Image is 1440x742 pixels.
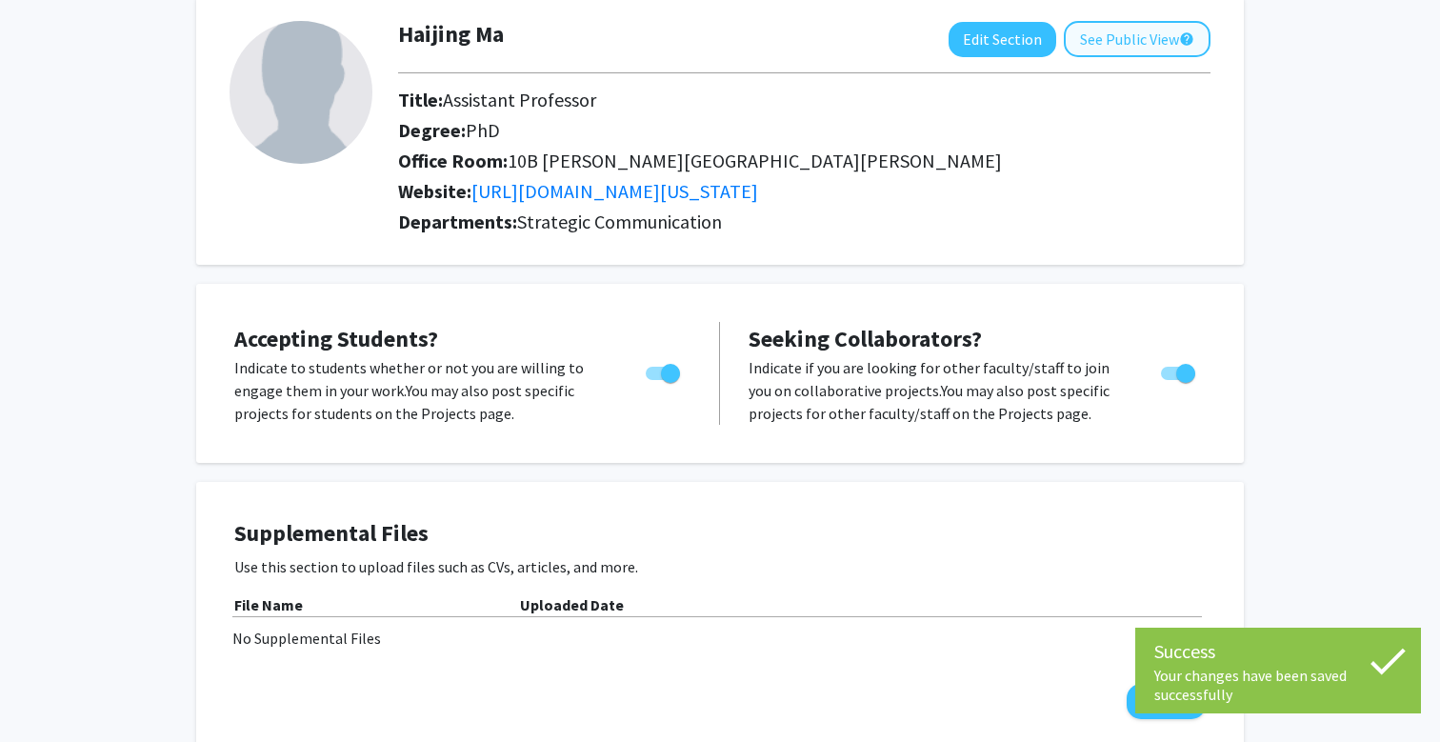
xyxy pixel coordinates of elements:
[638,356,690,385] div: Toggle
[1153,356,1206,385] div: Toggle
[1127,684,1206,719] button: Add File
[949,22,1056,57] button: Edit Section
[398,150,1210,172] h2: Office Room:
[1154,666,1402,704] div: Your changes have been saved successfully
[234,520,1206,548] h4: Supplemental Files
[230,21,372,164] img: Profile Picture
[398,119,1210,142] h2: Degree:
[234,356,610,425] p: Indicate to students whether or not you are willing to engage them in your work. You may also pos...
[1179,28,1194,50] mat-icon: help
[471,179,758,203] a: Opens in a new tab
[398,89,1210,111] h2: Title:
[508,149,1002,172] span: 10B [PERSON_NAME][GEOGRAPHIC_DATA][PERSON_NAME]
[398,180,1210,203] h2: Website:
[1154,637,1402,666] div: Success
[234,324,438,353] span: Accepting Students?
[749,356,1125,425] p: Indicate if you are looking for other faculty/staff to join you on collaborative projects. You ma...
[749,324,982,353] span: Seeking Collaborators?
[520,595,624,614] b: Uploaded Date
[234,555,1206,578] p: Use this section to upload files such as CVs, articles, and more.
[466,118,500,142] span: PhD
[14,656,81,728] iframe: Chat
[443,88,596,111] span: Assistant Professor
[1064,21,1210,57] button: See Public View
[384,211,1225,233] h2: Departments:
[234,595,303,614] b: File Name
[398,21,504,49] h1: Haijing Ma
[232,627,1208,650] div: No Supplemental Files
[517,210,722,233] span: Strategic Communication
